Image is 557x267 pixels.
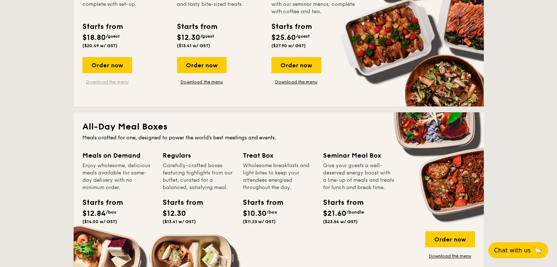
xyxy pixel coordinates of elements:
[82,162,154,191] div: Enjoy wholesome, delicious meals available for same-day delivery with no minimum order.
[271,33,296,42] span: $25.60
[271,43,306,48] span: ($27.90 w/ GST)
[296,34,310,39] span: /guest
[200,34,214,39] span: /guest
[106,210,116,215] span: /box
[243,209,267,218] span: $10.30
[271,21,311,32] div: Starts from
[163,197,196,208] div: Starts from
[177,57,227,73] div: Order now
[163,219,196,224] span: ($13.41 w/ GST)
[177,43,210,48] span: ($13.41 w/ GST)
[163,150,234,161] div: Regulars
[494,247,531,254] span: Chat with us
[163,209,186,218] span: $12.30
[243,197,276,208] div: Starts from
[177,33,200,42] span: $12.30
[82,79,132,85] a: Download the menu
[243,219,276,224] span: ($11.23 w/ GST)
[323,162,394,191] div: Give your guests a well-deserved energy boost with a line-up of meals and treats for lunch and br...
[271,79,321,85] a: Download the menu
[323,197,356,208] div: Starts from
[82,150,154,161] div: Meals on Demand
[82,21,122,32] div: Starts from
[323,150,394,161] div: Seminar Meal Box
[425,253,475,259] a: Download the menu
[243,162,314,191] div: Wholesome breakfasts and light bites to keep your attendees energised throughout the day.
[534,246,542,255] span: 🦙
[488,242,548,258] button: Chat with us🦙
[346,210,364,215] span: /bundle
[243,150,314,161] div: Treat Box
[323,219,358,224] span: ($23.54 w/ GST)
[271,57,321,73] div: Order now
[82,121,475,133] h2: All-Day Meal Boxes
[106,34,120,39] span: /guest
[82,33,106,42] span: $18.80
[82,197,115,208] div: Starts from
[163,162,234,191] div: Carefully-crafted boxes featuring highlights from our buffet, curated for a balanced, satisfying ...
[425,231,475,247] div: Order now
[82,134,475,142] div: Meals crafted for one, designed to power the world's best meetings and events.
[267,210,277,215] span: /box
[177,21,217,32] div: Starts from
[177,79,227,85] a: Download the menu
[82,57,132,73] div: Order now
[82,209,106,218] span: $12.84
[323,209,346,218] span: $21.60
[82,43,118,48] span: ($20.49 w/ GST)
[82,219,117,224] span: ($14.00 w/ GST)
